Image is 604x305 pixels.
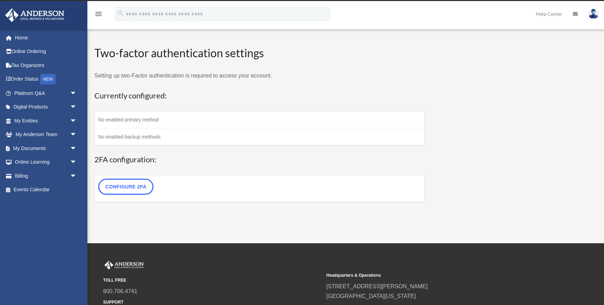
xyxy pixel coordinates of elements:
[326,272,545,279] small: Headquarters & Operations
[5,141,87,155] a: My Documentsarrow_drop_down
[103,261,145,270] img: Anderson Advisors Platinum Portal
[70,100,84,114] span: arrow_drop_down
[326,293,416,299] a: [GEOGRAPHIC_DATA][US_STATE]
[5,128,87,142] a: My Anderson Teamarrow_drop_down
[103,288,137,294] a: 800.706.4741
[94,45,425,61] h2: Two-factor authentication settings
[94,154,425,165] h3: 2FA configuration:
[5,86,87,100] a: Platinum Q&Aarrow_drop_down
[95,128,425,146] td: No enabled backup methods
[94,90,425,101] h3: Currently configured:
[70,141,84,156] span: arrow_drop_down
[5,114,87,128] a: My Entitiesarrow_drop_down
[70,128,84,142] span: arrow_drop_down
[70,155,84,170] span: arrow_drop_down
[94,71,425,81] p: Setting up two-Factor authentication is required to access your account.
[70,169,84,183] span: arrow_drop_down
[326,283,428,289] a: [STREET_ADDRESS][PERSON_NAME]
[5,72,87,87] a: Order StatusNEW
[70,86,84,101] span: arrow_drop_down
[5,58,87,72] a: Tax Organizers
[117,9,124,17] i: search
[5,169,87,183] a: Billingarrow_drop_down
[103,277,322,284] small: TOLL FREE
[98,179,153,195] a: Configure 2FA
[40,74,56,84] div: NEW
[5,155,87,169] a: Online Learningarrow_drop_down
[3,8,66,22] img: Anderson Advisors Platinum Portal
[5,45,87,59] a: Online Ordering
[95,111,425,128] td: No enabled primary method
[70,114,84,128] span: arrow_drop_down
[94,12,103,18] a: menu
[5,100,87,114] a: Digital Productsarrow_drop_down
[588,9,599,19] img: User Pic
[94,10,103,18] i: menu
[5,31,87,45] a: Home
[5,183,87,197] a: Events Calendar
